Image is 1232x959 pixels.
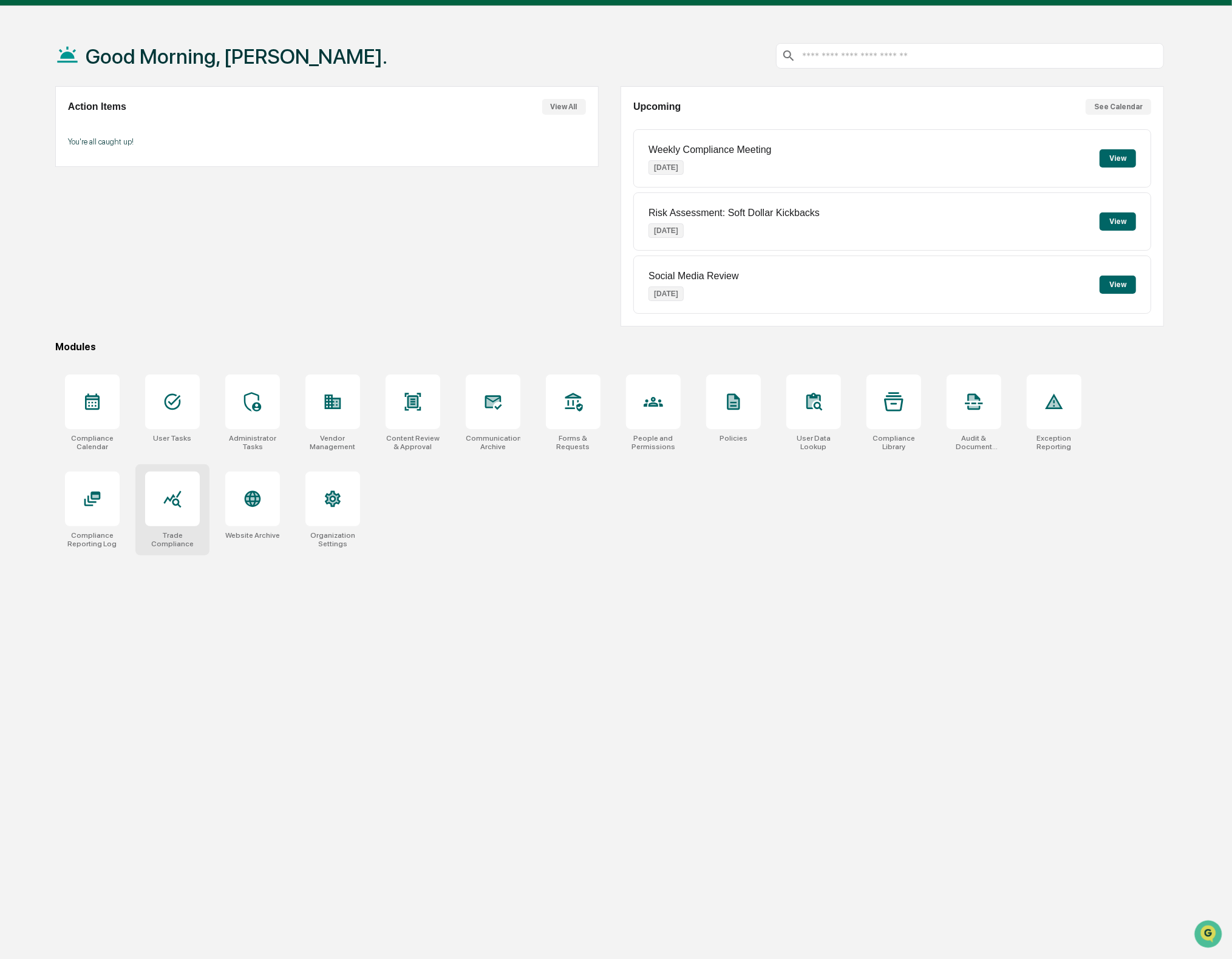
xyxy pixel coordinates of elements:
h1: Good Morning, [PERSON_NAME]. [86,44,387,69]
h2: Action Items [68,101,126,112]
div: Policies [720,434,747,442]
div: 🖐️ [12,250,22,260]
button: View [1100,212,1136,231]
div: 🗄️ [88,250,98,260]
div: Modules [55,341,1164,353]
h2: Upcoming [633,101,681,112]
div: Past conversations [12,135,81,145]
span: [DATE] [40,166,65,175]
div: Administrator Tasks [225,434,280,451]
div: Website Archive [225,531,280,540]
button: See Calendar [1086,99,1151,115]
div: Communications Archive [466,434,520,451]
span: Data Lookup [24,272,77,284]
p: [DATE] [648,286,684,301]
div: Compliance Reporting Log [65,531,120,548]
p: Social Media Review [648,271,739,282]
img: 1746055101610-c473b297-6a78-478c-a979-82029cc54cd1 [12,93,34,115]
div: Forms & Requests [546,434,601,451]
div: User Data Lookup [786,434,841,451]
p: How can we help? [12,26,221,46]
button: View [1100,276,1136,294]
button: View All [542,99,586,115]
div: We're available if you need us! [55,106,167,115]
div: Compliance Library [866,434,921,451]
a: 🖐️Preclearance [7,244,83,266]
div: Start new chat [55,93,199,106]
div: Compliance Calendar [65,434,120,451]
a: 🔎Data Lookup [7,267,81,289]
p: Weekly Compliance Meeting [648,144,771,155]
div: 🔎 [12,273,22,283]
img: 8933085812038_c878075ebb4cc5468115_72.jpg [26,93,47,115]
div: Content Review & Approval [386,434,440,451]
p: You're all caught up! [68,137,586,146]
p: Risk Assessment: Soft Dollar Kickbacks [648,208,820,219]
button: See all [188,133,221,147]
button: View [1100,149,1136,168]
div: People and Permissions [626,434,681,451]
iframe: Open customer support [1193,919,1226,952]
div: Vendor Management [305,434,360,451]
span: [DATE] [40,198,65,208]
span: Attestations [100,249,151,261]
div: Audit & Document Logs [947,434,1001,451]
div: User Tasks [153,434,191,442]
button: Start new chat [206,97,221,112]
span: Pylon [121,302,147,311]
div: Exception Reporting [1027,434,1081,451]
p: [DATE] [648,160,684,175]
span: Preclearance [24,249,78,261]
p: [DATE] [648,223,684,238]
div: Trade Compliance [145,531,200,548]
a: 🗄️Attestations [83,244,155,266]
div: Organization Settings [305,531,360,548]
a: Powered byPylon [86,301,147,311]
